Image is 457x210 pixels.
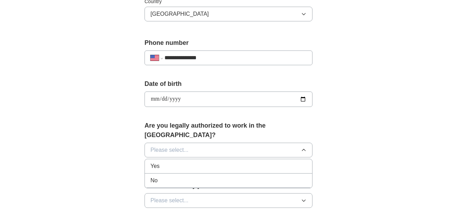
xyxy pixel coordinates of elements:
[145,79,312,89] label: Date of birth
[145,143,312,157] button: Please select...
[150,196,189,205] span: Please select...
[145,38,312,48] label: Phone number
[145,193,312,208] button: Please select...
[145,121,312,140] label: Are you legally authorized to work in the [GEOGRAPHIC_DATA]?
[150,146,189,154] span: Please select...
[150,176,157,185] span: No
[150,162,160,170] span: Yes
[150,10,209,18] span: [GEOGRAPHIC_DATA]
[145,7,312,21] button: [GEOGRAPHIC_DATA]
